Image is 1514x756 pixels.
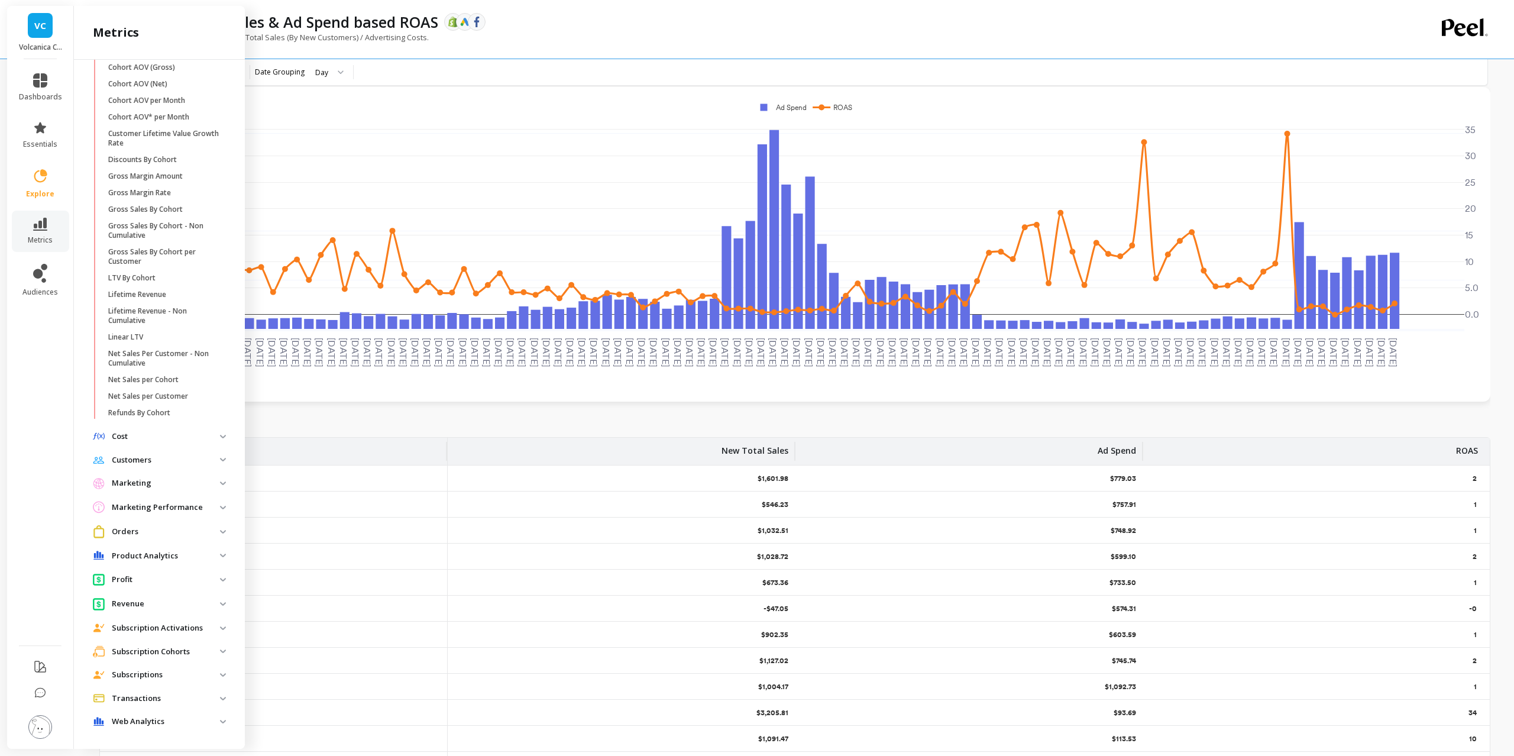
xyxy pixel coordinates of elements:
img: down caret icon [220,482,226,485]
p: $779.03 [1110,474,1136,483]
a: LTV by Cohort [102,270,235,286]
p: Marketing Performance [112,502,220,513]
p: -$47.05 [764,604,788,613]
p: $757.91 [1112,500,1136,509]
img: navigation item icon [93,671,105,679]
p: $733.50 [1109,578,1136,587]
div: Day [315,67,328,78]
label: Date Grouping [255,67,305,77]
img: down caret icon [220,530,226,534]
p: 10 [1469,734,1479,744]
p: -0 [1469,604,1479,613]
p: $93.69 [1114,708,1136,718]
p: Revenue [112,598,220,610]
a: Lifetime Revenue [102,286,235,303]
p: Net Sales Per Customer - Non Cumulative [108,349,221,368]
p: Gross Margin Rate [108,188,171,198]
img: navigation item icon [93,477,105,489]
p: Subscription Cohorts [112,646,220,658]
span: essentials [23,140,57,149]
p: Subscriptions [112,669,220,681]
p: 1 [1474,630,1479,639]
img: down caret icon [220,458,226,461]
a: Cohort AOV per Month [102,92,235,109]
span: metrics [28,235,53,245]
a: Gross Margin Amount [102,168,235,185]
img: navigation item icon [93,694,105,703]
img: navigation item icon [93,525,105,538]
p: $1,127.02 [759,656,788,665]
img: down caret icon [220,602,226,606]
p: Cost [112,431,220,442]
a: Gross Margin Rate [102,185,235,201]
img: down caret icon [220,650,226,653]
img: profile picture [28,715,52,739]
p: Cohort AOV per Month [108,96,185,105]
p: $3,205.81 [756,708,788,718]
a: Net Sales Per Customer - Non Cumulative [102,345,235,371]
p: Cohort AOV* per Month [108,112,189,122]
p: 2 [1473,552,1479,561]
p: Gross Sales By Cohort - Non Cumulative [108,221,221,240]
p: 1 [1474,526,1479,535]
img: navigation item icon [93,501,105,513]
p: New Customer Sales & Ad Spend based ROAS [119,12,438,32]
p: Profit [112,574,220,586]
img: down caret icon [220,673,226,677]
a: Gross Sales by Cohort per Customer [102,244,235,270]
img: down caret icon [220,697,226,700]
p: $1,092.73 [1105,682,1136,692]
span: explore [26,189,54,199]
p: Refunds By Cohort [108,408,170,418]
p: $748.92 [1111,526,1136,535]
img: down caret icon [220,435,226,438]
p: $599.10 [1111,552,1136,561]
a: Net Sales per Cohort [102,371,235,388]
img: down caret icon [220,626,226,630]
p: 2 [1473,474,1479,483]
h2: metrics [93,24,139,41]
a: Customer Lifetime Value Growth Rate [102,125,235,151]
a: Cohort AOV (Net) [102,76,235,92]
a: Cohort AOV* per Month [102,109,235,125]
img: navigation item icon [93,645,105,657]
p: 2 [1473,656,1479,665]
img: api.shopify.svg [448,17,458,27]
p: LTV By Cohort [108,273,156,283]
span: dashboards [19,92,62,102]
p: $673.36 [762,578,788,587]
p: $603.59 [1109,630,1136,639]
p: Customers [112,454,220,466]
img: navigation item icon [93,456,105,464]
p: $546.23 [762,500,788,509]
a: Refunds by Cohort [102,405,235,421]
p: Gross Sales By Cohort [108,205,183,214]
p: $902.35 [761,630,788,639]
img: api.google.svg [460,17,470,27]
p: Gross Margin Amount [108,172,183,181]
a: Gross Sales by Cohort - Non Cumulative [102,218,235,244]
img: api.fb.svg [471,17,482,27]
p: 1 [1474,578,1479,587]
p: Net Sales per Customer [108,392,188,401]
img: navigation item icon [93,623,105,632]
img: down caret icon [220,578,226,581]
img: navigation item icon [93,597,105,610]
p: This ROAS formula is calculated by Total Sales (By New Customers) / Advertising Costs. [99,32,429,43]
p: Cohort AOV (Net) [108,79,167,89]
p: Customer Lifetime Value Growth Rate [108,129,221,148]
a: Linear LTV [102,329,235,345]
img: down caret icon [220,554,226,557]
span: audiences [22,287,58,297]
p: Product Analytics [112,550,220,562]
p: $574.31 [1112,604,1136,613]
p: 1 [1474,500,1479,509]
img: navigation item icon [93,573,105,586]
p: $745.74 [1112,656,1136,665]
a: Gross Sales by Cohort [102,201,235,218]
p: $1,004.17 [758,682,788,692]
img: down caret icon [220,720,226,723]
p: Cohort AOV (Gross) [108,63,175,72]
img: down caret icon [220,506,226,509]
p: Discounts By Cohort [108,155,177,164]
